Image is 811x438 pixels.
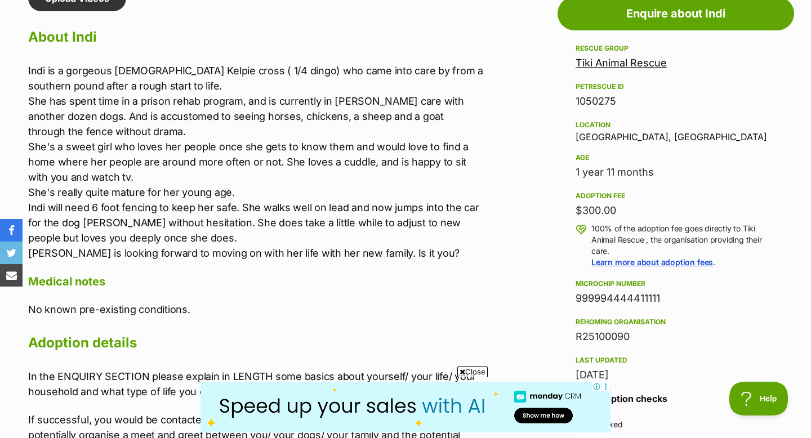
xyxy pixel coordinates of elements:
[28,302,483,317] p: No known pre-existing conditions.
[576,120,776,129] div: Location
[591,223,776,268] p: 100% of the adoption fee goes directly to Tiki Animal Rescue , the organisation providing their c...
[28,330,483,355] h2: Adoption details
[729,382,788,415] iframe: Help Scout Beacon - Open
[200,382,611,432] iframe: Advertisement
[576,44,776,53] div: Rescue group
[576,367,776,383] div: [DATE]
[28,25,483,50] h2: About Indi
[576,82,776,91] div: PetRescue ID
[576,290,776,306] div: 999994444411111
[576,329,776,345] div: R25100090
[576,203,776,218] div: $300.00
[28,369,483,399] p: In the ENQUIRY SECTION please explain in LENGTH some basics about yourself/ your life/ your house...
[576,279,776,288] div: Microchip number
[576,392,776,405] h3: Pre-adoption checks
[576,191,776,200] div: Adoption fee
[28,63,483,261] p: Indi is a gorgeous [DEMOGRAPHIC_DATA] Kelpie cross ( 1/4 dingo) who came into care by from a sout...
[457,366,488,377] span: Close
[28,274,483,289] h4: Medical notes
[576,57,667,69] a: Tiki Animal Rescue
[576,93,776,109] div: 1050275
[576,318,776,327] div: Rehoming organisation
[591,257,713,267] a: Learn more about adoption fees
[576,153,776,162] div: Age
[1,1,10,10] img: consumer-privacy-logo.png
[576,164,776,180] div: 1 year 11 months
[576,118,776,142] div: [GEOGRAPHIC_DATA], [GEOGRAPHIC_DATA]
[576,356,776,365] div: Last updated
